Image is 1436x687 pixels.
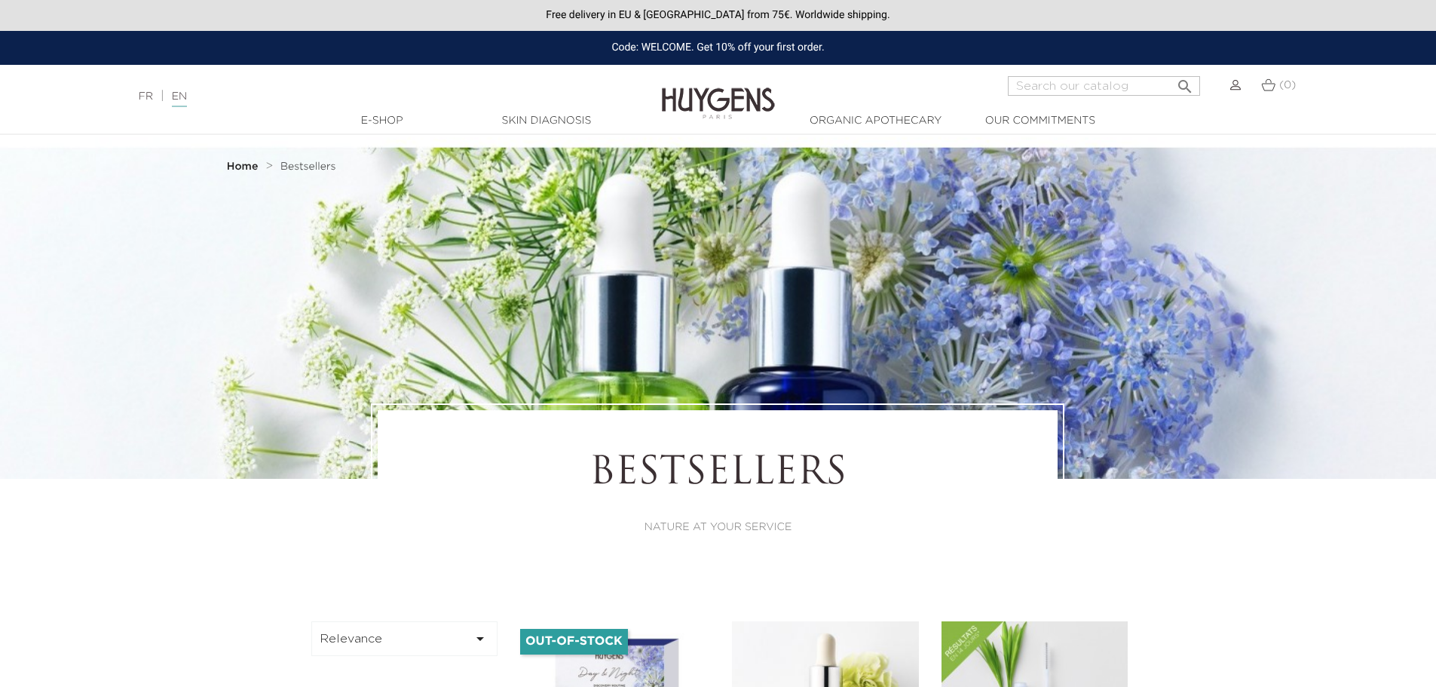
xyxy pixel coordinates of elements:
[1279,80,1296,90] span: (0)
[471,630,489,648] i: 
[419,520,1016,535] p: NATURE AT YOUR SERVICE
[307,113,458,129] a: E-Shop
[227,161,262,173] a: Home
[471,113,622,129] a: Skin Diagnosis
[131,87,587,106] div: |
[801,113,951,129] a: Organic Apothecary
[965,113,1116,129] a: Our commitments
[1171,72,1199,92] button: 
[311,621,498,656] button: Relevance
[227,161,259,172] strong: Home
[662,63,775,121] img: Huygens
[280,161,336,173] a: Bestsellers
[139,91,153,102] a: FR
[419,452,1016,497] h1: Bestsellers
[1176,73,1194,91] i: 
[520,629,628,655] li: Out-of-Stock
[1008,76,1200,96] input: Search
[172,91,187,107] a: EN
[280,161,336,172] span: Bestsellers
